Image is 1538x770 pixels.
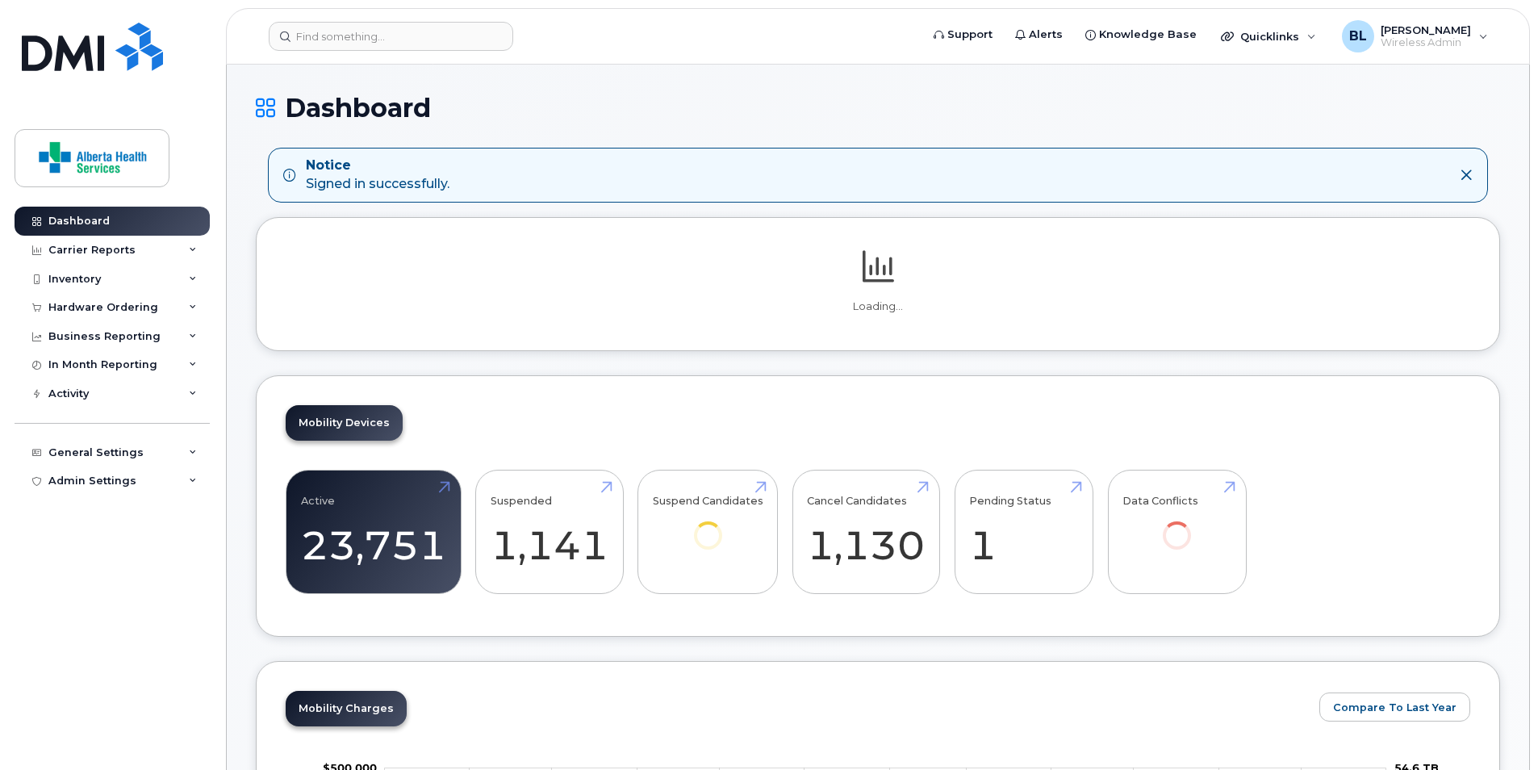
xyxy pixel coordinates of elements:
a: Cancel Candidates 1,130 [807,479,925,585]
a: Suspend Candidates [653,479,763,571]
p: Loading... [286,299,1470,314]
a: Mobility Charges [286,691,407,726]
h1: Dashboard [256,94,1500,122]
strong: Notice [306,157,449,175]
a: Pending Status 1 [969,479,1078,585]
a: Mobility Devices [286,405,403,441]
a: Data Conflicts [1122,479,1231,571]
a: Suspended 1,141 [491,479,608,585]
button: Compare To Last Year [1319,693,1470,722]
a: Active 23,751 [301,479,446,585]
div: Signed in successfully. [306,157,449,194]
span: Compare To Last Year [1333,700,1457,715]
